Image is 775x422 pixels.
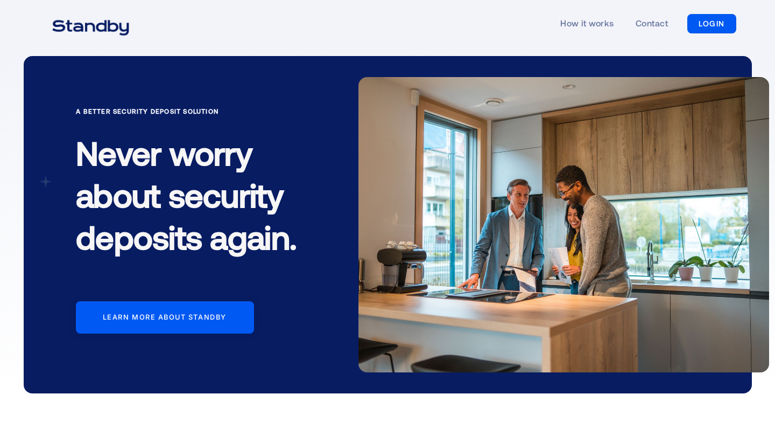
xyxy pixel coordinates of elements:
div: Learn more about standby [103,313,227,322]
a: Learn more about standby [76,301,254,334]
a: LOGIN [687,14,736,33]
div: A Better Security Deposit Solution [76,106,341,116]
h1: Never worry about security deposits again. [76,123,341,275]
a: home [39,13,143,34]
